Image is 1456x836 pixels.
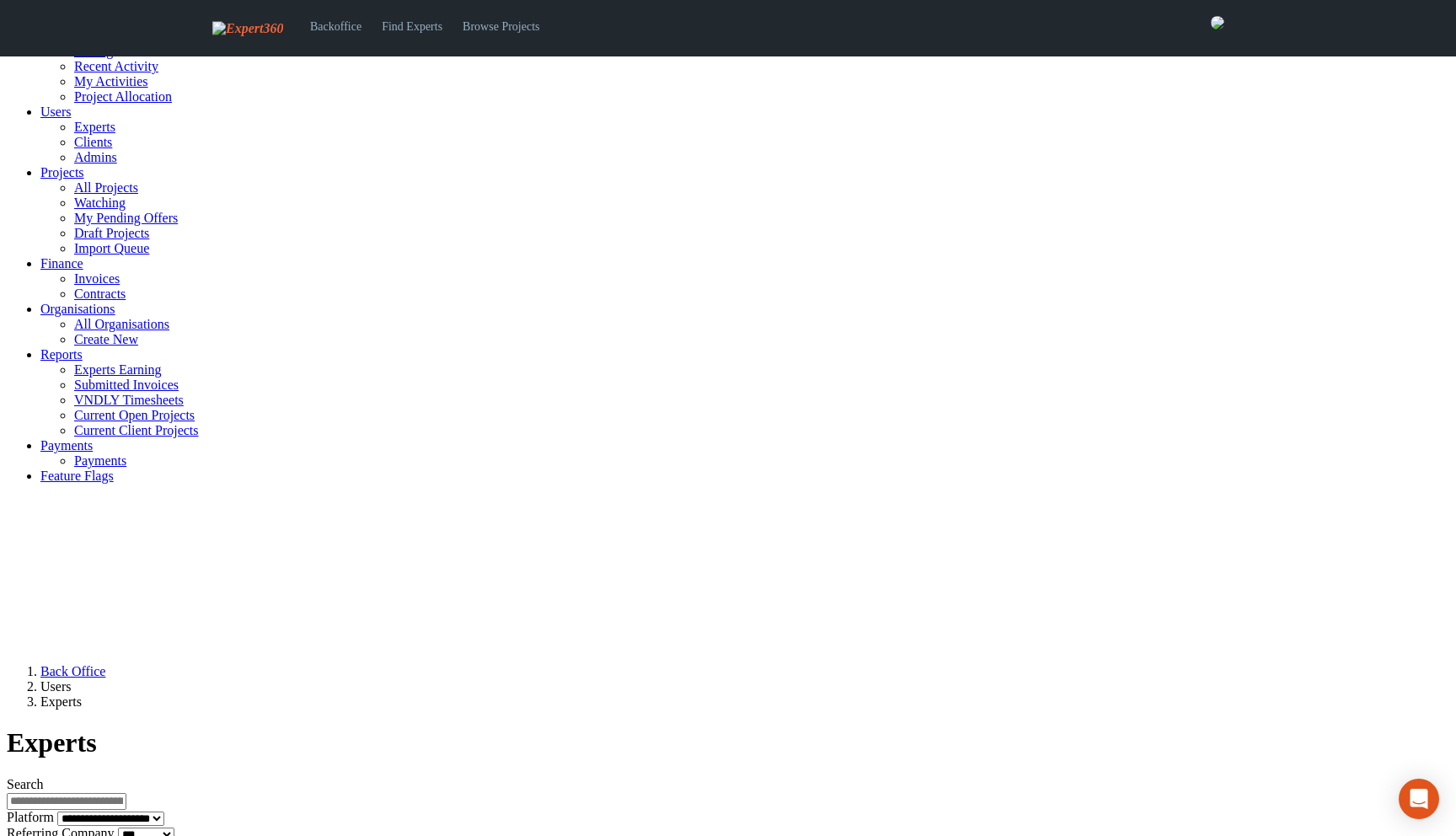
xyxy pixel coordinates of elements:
a: Current Open Projects [74,408,195,422]
a: All Organisations [74,317,169,331]
a: Recent Activity [74,59,158,73]
a: My Activities [74,74,148,88]
a: Organisations [40,302,115,316]
a: Project Allocation [74,89,172,104]
label: Platform [7,810,54,824]
a: My Pending Offers [74,211,178,225]
a: Create New [74,332,138,346]
li: Users [40,679,1449,694]
a: Experts [74,120,115,134]
a: Submitted Invoices [74,378,179,392]
li: Experts [40,694,1449,710]
a: Admins [74,150,117,164]
img: aacfd360-1189-4d2c-8c99-f915b2c139f3-normal.png [1211,16,1224,29]
a: All Projects [74,180,138,195]
a: Payments [74,453,126,468]
a: Watching [74,196,126,210]
a: Back Office [40,664,105,678]
a: Payments [40,438,93,453]
h1: Experts [7,727,1449,758]
a: Feature Flags [40,469,114,483]
a: VNDLY Timesheets [74,393,184,407]
a: Experts Earning [74,362,162,377]
a: Contracts [74,287,126,301]
a: Finance [40,256,83,271]
a: Reports [40,347,83,362]
a: Import Queue [74,241,149,255]
a: Projects [40,165,84,180]
a: Clients [74,135,112,149]
a: Users [40,104,71,119]
a: Current Client Projects [74,423,199,437]
img: Expert360 [212,21,283,36]
a: Invoices [74,271,120,286]
label: Search [7,777,44,791]
div: Open Intercom Messenger [1399,779,1439,819]
a: Draft Projects [74,226,149,240]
